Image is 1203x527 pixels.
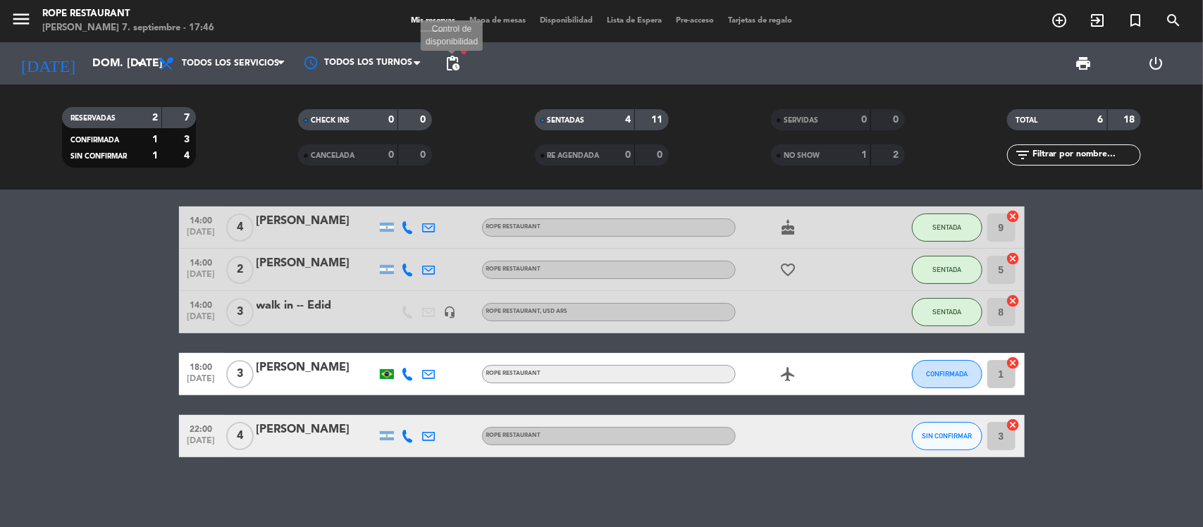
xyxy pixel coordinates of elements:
span: SENTADAS [548,117,585,124]
span: 4 [226,422,254,450]
strong: 7 [184,113,192,123]
div: walk in -- Edid [257,297,376,315]
span: SIN CONFIRMAR [922,432,972,440]
span: ROPE RESTAURANT [486,433,541,438]
span: SIN CONFIRMAR [70,153,127,160]
span: [DATE] [184,270,219,286]
span: CONFIRMADA [70,137,119,144]
span: NO SHOW [784,152,820,159]
div: [PERSON_NAME] 7. septiembre - 17:46 [42,21,214,35]
span: CHECK INS [311,117,350,124]
span: Todos los servicios [182,58,279,68]
button: menu [11,8,32,35]
span: ROPE RESTAURANT [486,224,541,230]
strong: 4 [625,115,631,125]
i: exit_to_app [1089,12,1106,29]
div: LOG OUT [1120,42,1192,85]
span: RE AGENDADA [548,152,600,159]
span: Lista de Espera [600,17,669,25]
i: menu [11,8,32,30]
span: CONFIRMADA [926,370,968,378]
span: Tarjetas de regalo [721,17,799,25]
i: add_circle_outline [1051,12,1068,29]
span: SENTADA [932,266,961,273]
i: airplanemode_active [780,366,797,383]
div: [PERSON_NAME] [257,421,376,439]
span: 22:00 [184,420,219,436]
span: Disponibilidad [533,17,600,25]
i: favorite_border [780,261,797,278]
span: [DATE] [184,436,219,452]
i: cake [780,219,797,236]
i: cancel [1006,294,1020,308]
i: search [1165,12,1182,29]
strong: 0 [861,115,867,125]
strong: 0 [625,150,631,160]
strong: 18 [1124,115,1138,125]
i: cancel [1006,252,1020,266]
i: headset_mic [444,306,457,318]
i: filter_list [1014,147,1031,163]
span: SENTADA [932,223,961,231]
span: Mis reservas [404,17,462,25]
span: pending_actions [444,55,461,72]
div: Control de disponibilidad [421,20,483,51]
span: , USD ARS [541,309,568,314]
strong: 4 [184,151,192,161]
span: 2 [226,256,254,284]
span: 14:00 [184,254,219,270]
span: 14:00 [184,211,219,228]
strong: 0 [388,150,394,160]
span: 3 [226,298,254,326]
button: SENTADA [912,256,982,284]
input: Filtrar por nombre... [1031,147,1140,163]
div: [PERSON_NAME] [257,212,376,230]
span: 18:00 [184,358,219,374]
span: [DATE] [184,228,219,244]
span: 14:00 [184,296,219,312]
i: cancel [1006,209,1020,223]
strong: 0 [893,115,901,125]
span: Mapa de mesas [462,17,533,25]
strong: 2 [152,113,158,123]
div: [PERSON_NAME] [257,254,376,273]
span: SERVIDAS [784,117,818,124]
strong: 1 [152,135,158,144]
span: ROPE RESTAURANT [486,371,541,376]
span: [DATE] [184,374,219,390]
span: TOTAL [1016,117,1037,124]
strong: 11 [651,115,665,125]
i: [DATE] [11,48,85,79]
i: power_settings_new [1148,55,1165,72]
div: [PERSON_NAME] [257,359,376,377]
span: print [1075,55,1092,72]
strong: 3 [184,135,192,144]
span: 3 [226,360,254,388]
i: cancel [1006,418,1020,432]
strong: 0 [421,150,429,160]
div: Rope restaurant [42,7,214,21]
i: arrow_drop_down [131,55,148,72]
i: turned_in_not [1127,12,1144,29]
strong: 6 [1098,115,1104,125]
span: 4 [226,213,254,242]
strong: 2 [893,150,901,160]
button: SIN CONFIRMAR [912,422,982,450]
strong: 1 [152,151,158,161]
strong: 1 [861,150,867,160]
button: SENTADA [912,213,982,242]
i: cancel [1006,356,1020,370]
span: ROPE RESTAURANT [486,266,541,272]
span: [DATE] [184,312,219,328]
span: SENTADA [932,308,961,316]
span: CANCELADA [311,152,354,159]
span: Pre-acceso [669,17,721,25]
strong: 0 [421,115,429,125]
span: ROPE RESTAURANT [486,309,568,314]
button: CONFIRMADA [912,360,982,388]
button: SENTADA [912,298,982,326]
span: RESERVADAS [70,115,116,122]
strong: 0 [657,150,665,160]
strong: 0 [388,115,394,125]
